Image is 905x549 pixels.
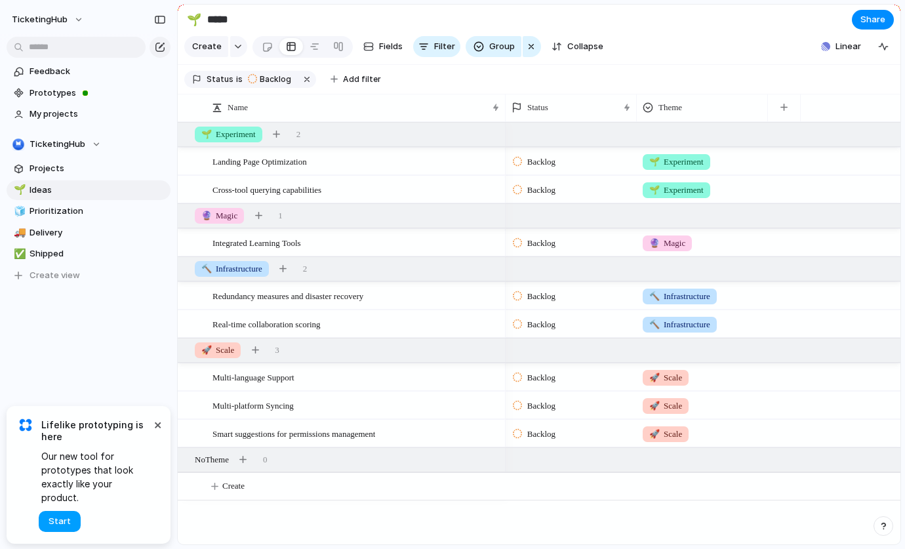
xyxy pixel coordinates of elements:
div: 🌱 [14,182,23,197]
span: Create view [30,269,80,282]
span: 🌱 [649,185,660,195]
button: Add filter [323,70,389,89]
span: Experiment [201,128,256,141]
span: Prioritization [30,205,166,218]
div: 🧊 [14,204,23,219]
span: 🚀 [649,401,660,411]
span: Backlog [527,428,555,441]
span: Magic [201,209,237,222]
span: Shipped [30,247,166,260]
span: 0 [263,453,268,466]
button: TicketingHub [6,9,90,30]
a: Feedback [7,62,171,81]
span: Status [207,73,233,85]
span: Backlog [527,237,555,250]
button: Backlog [244,72,299,87]
span: Scale [201,344,234,357]
span: 3 [275,344,279,357]
span: Backlog [527,290,555,303]
span: Projects [30,162,166,175]
span: Our new tool for prototypes that look exactly like your product. [41,449,151,504]
span: Multi-platform Syncing [212,397,294,413]
span: TicketingHub [30,138,85,151]
span: Lifelike prototyping is here [41,419,151,443]
span: Smart suggestions for permissions management [212,426,375,441]
span: Add filter [343,73,381,85]
span: 🚀 [201,345,212,355]
div: 🚚 [14,225,23,240]
span: Backlog [260,73,291,85]
span: Backlog [527,399,555,413]
span: TicketingHub [12,13,68,26]
span: 🔨 [649,319,660,329]
span: Name [228,101,248,114]
a: 🧊Prioritization [7,201,171,221]
span: Redundancy measures and disaster recovery [212,288,363,303]
button: Share [852,10,894,30]
span: 🌱 [201,129,212,139]
span: Multi-language Support [212,369,294,384]
button: Fields [358,36,408,57]
span: Status [527,101,548,114]
span: Scale [649,399,682,413]
a: 🌱Ideas [7,180,171,200]
span: Experiment [649,184,704,197]
span: Infrastructure [649,318,710,331]
button: 🚚 [12,226,25,239]
button: 🌱 [12,184,25,197]
span: Fields [379,40,403,53]
a: Prototypes [7,83,171,103]
span: Backlog [527,371,555,384]
span: is [236,73,243,85]
span: 1 [278,209,283,222]
button: ✅ [12,247,25,260]
button: is [233,72,245,87]
button: Dismiss [150,417,165,432]
span: 2 [296,128,301,141]
a: Projects [7,159,171,178]
a: 🚚Delivery [7,223,171,243]
span: Create [192,40,222,53]
button: 🌱 [184,9,205,30]
span: Create [222,479,245,493]
button: Create [184,36,228,57]
button: Group [466,36,521,57]
span: Feedback [30,65,166,78]
span: Landing Page Optimization [212,153,307,169]
div: 🌱 [187,10,201,28]
span: Real-time collaboration scoring [212,316,321,331]
span: Scale [649,428,682,441]
span: Collapse [567,40,603,53]
a: ✅Shipped [7,244,171,264]
span: Magic [649,237,685,250]
span: Infrastructure [649,290,710,303]
span: Start [49,515,71,528]
button: Collapse [546,36,609,57]
span: Backlog [527,155,555,169]
span: Experiment [649,155,704,169]
div: ✅ [14,247,23,262]
span: Infrastructure [201,262,262,275]
button: Create view [7,266,171,285]
span: Backlog [527,184,555,197]
span: No Theme [195,453,229,466]
span: 🔮 [201,211,212,220]
button: Start [39,511,81,532]
button: Filter [413,36,460,57]
span: 🚀 [649,429,660,439]
button: TicketingHub [7,134,171,154]
span: Linear [835,40,861,53]
span: 🔮 [649,238,660,248]
span: Prototypes [30,87,166,100]
span: Integrated Learning Tools [212,235,301,250]
span: 🌱 [649,157,660,167]
span: Cross-tool querying capabilities [212,182,321,197]
span: My projects [30,108,166,121]
span: Filter [434,40,455,53]
button: Linear [816,37,866,56]
span: Ideas [30,184,166,197]
span: Scale [649,371,682,384]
